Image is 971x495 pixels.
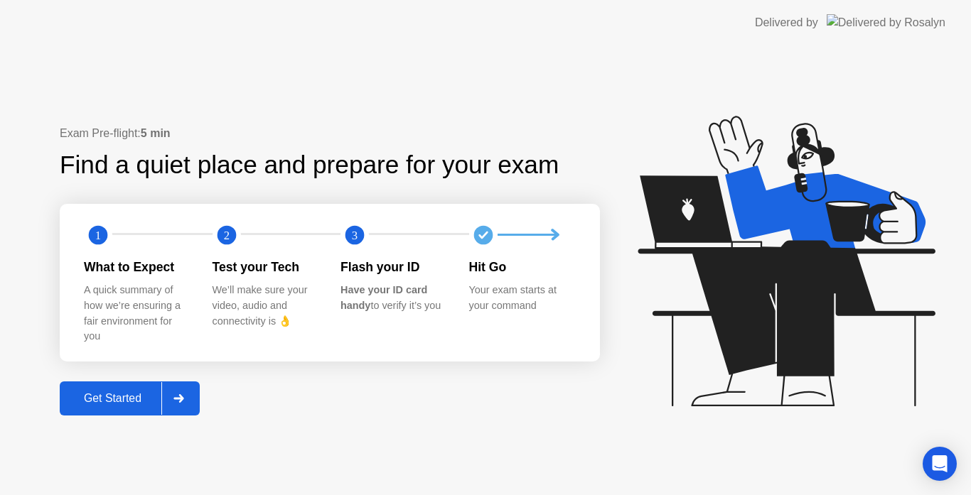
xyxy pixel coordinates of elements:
div: We’ll make sure your video, audio and connectivity is 👌 [213,283,318,329]
div: Hit Go [469,258,575,276]
div: A quick summary of how we’re ensuring a fair environment for you [84,283,190,344]
div: Flash your ID [340,258,446,276]
div: What to Expect [84,258,190,276]
div: Delivered by [755,14,818,31]
div: Open Intercom Messenger [923,447,957,481]
text: 2 [223,229,229,242]
div: Exam Pre-flight: [60,125,600,142]
button: Get Started [60,381,200,415]
b: Have your ID card handy [340,284,427,311]
b: 5 min [141,127,171,139]
div: Test your Tech [213,258,318,276]
text: 1 [95,229,101,242]
div: Your exam starts at your command [469,283,575,313]
text: 3 [352,229,358,242]
div: Get Started [64,392,161,405]
div: to verify it’s you [340,283,446,313]
div: Find a quiet place and prepare for your exam [60,146,561,184]
img: Delivered by Rosalyn [827,14,945,31]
